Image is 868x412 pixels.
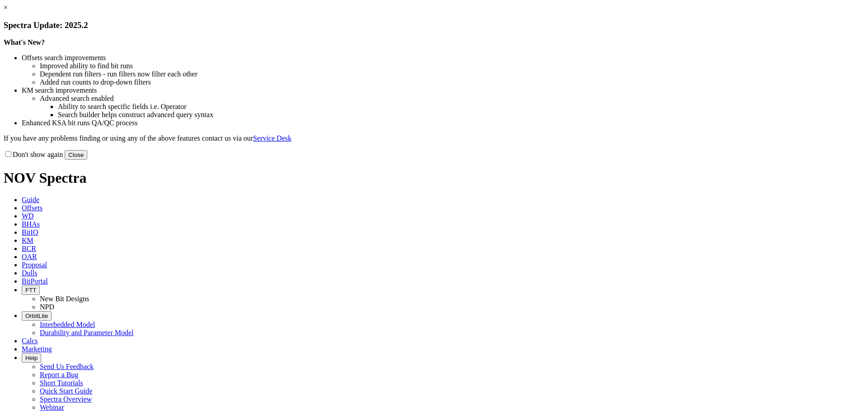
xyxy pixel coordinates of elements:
[25,287,36,294] span: FTT
[58,103,864,111] li: Ability to search specific fields i.e. Operator
[253,134,292,142] a: Service Desk
[40,329,134,336] a: Durability and Parameter Model
[40,295,89,303] a: New Bit Designs
[22,237,33,244] span: KM
[22,119,864,127] li: Enhanced KSA bit runs QA/QC process
[4,151,63,158] label: Don't show again
[22,212,34,220] span: WD
[40,321,95,328] a: Interbedded Model
[22,196,39,204] span: Guide
[40,62,864,70] li: Improved ability to find bit runs
[22,228,38,236] span: BitIQ
[58,111,864,119] li: Search builder helps construct advanced query syntax
[22,204,42,212] span: Offsets
[4,170,864,186] h1: NOV Spectra
[40,403,64,411] a: Webinar
[40,363,94,370] a: Send Us Feedback
[40,95,864,103] li: Advanced search enabled
[40,387,92,395] a: Quick Start Guide
[25,355,38,361] span: Help
[22,253,37,260] span: OAR
[40,70,864,78] li: Dependent run filters - run filters now filter each other
[65,150,87,160] button: Close
[4,38,45,46] strong: What's New?
[40,395,92,403] a: Spectra Overview
[22,277,48,285] span: BitPortal
[22,337,38,345] span: Calcs
[40,303,54,311] a: NPD
[25,313,48,319] span: OrbitLite
[5,151,11,157] input: Don't show again
[22,86,864,95] li: KM search improvements
[4,134,864,142] p: If you have any problems finding or using any of the above features contact us via our
[22,261,47,269] span: Proposal
[22,220,40,228] span: BHAs
[22,269,38,277] span: Dulls
[40,379,83,387] a: Short Tutorials
[40,78,864,86] li: Added run counts to drop-down filters
[4,4,8,11] a: ×
[4,20,864,30] h3: Spectra Update: 2025.2
[22,345,52,353] span: Marketing
[22,245,36,252] span: BCR
[40,371,78,379] a: Report a Bug
[22,54,864,62] li: Offsets search improvements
